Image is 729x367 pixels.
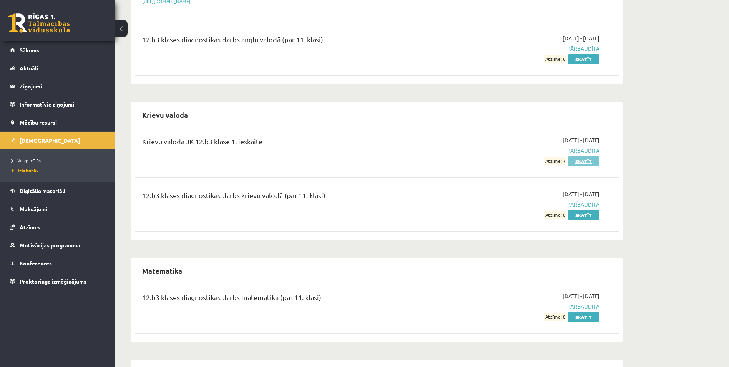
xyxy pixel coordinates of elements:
[544,211,566,219] span: Atzīme: 8
[568,156,599,166] a: Skatīt
[10,182,106,200] a: Digitālie materiāli
[20,137,80,144] span: [DEMOGRAPHIC_DATA]
[10,236,106,254] a: Motivācijas programma
[563,34,599,42] span: [DATE] - [DATE]
[20,47,39,53] span: Sākums
[544,313,566,321] span: Atzīme: 8
[20,200,106,218] legend: Maksājumi
[455,45,599,53] span: Pārbaudīta
[10,200,106,218] a: Maksājumi
[135,262,190,280] h2: Matemātika
[20,278,86,285] span: Proktoringa izmēģinājums
[20,260,52,267] span: Konferences
[10,132,106,149] a: [DEMOGRAPHIC_DATA]
[10,77,106,95] a: Ziņojumi
[12,167,108,174] a: Izlabotās
[142,34,443,48] div: 12.b3 klases diagnostikas darbs angļu valodā (par 11. klasi)
[10,59,106,77] a: Aktuāli
[10,254,106,272] a: Konferences
[10,113,106,131] a: Mācību resursi
[568,312,599,322] a: Skatīt
[12,167,38,173] span: Izlabotās
[20,242,80,249] span: Motivācijas programma
[8,13,70,33] a: Rīgas 1. Tālmācības vidusskola
[142,190,443,204] div: 12.b3 klases diagnostikas darbs krievu valodā (par 11. klasi)
[10,218,106,236] a: Atzīmes
[142,292,443,306] div: 12.b3 klases diagnostikas darbs matemātikā (par 11. klasi)
[12,157,41,163] span: Neizpildītās
[20,119,57,126] span: Mācību resursi
[568,210,599,220] a: Skatīt
[20,224,40,230] span: Atzīmes
[563,190,599,198] span: [DATE] - [DATE]
[568,54,599,64] a: Skatīt
[20,77,106,95] legend: Ziņojumi
[142,136,443,150] div: Krievu valoda JK 12.b3 klase 1. ieskaite
[455,302,599,310] span: Pārbaudīta
[544,55,566,63] span: Atzīme: 6
[455,147,599,155] span: Pārbaudīta
[563,136,599,144] span: [DATE] - [DATE]
[10,41,106,59] a: Sākums
[20,187,65,194] span: Digitālie materiāli
[20,95,106,113] legend: Informatīvie ziņojumi
[563,292,599,300] span: [DATE] - [DATE]
[544,157,566,165] span: Atzīme: 7
[10,95,106,113] a: Informatīvie ziņojumi
[455,200,599,209] span: Pārbaudīta
[10,272,106,290] a: Proktoringa izmēģinājums
[12,157,108,164] a: Neizpildītās
[135,106,196,124] h2: Krievu valoda
[20,65,38,72] span: Aktuāli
